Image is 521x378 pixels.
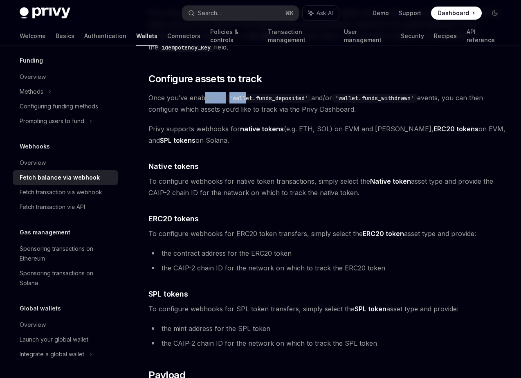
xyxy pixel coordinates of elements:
strong: ERC20 token [363,229,404,238]
button: Ask AI [303,6,339,20]
a: Transaction management [268,26,334,46]
h5: Funding [20,56,43,65]
code: 'wallet.funds_withdrawn' [332,94,417,103]
a: Welcome [20,26,46,46]
span: ERC20 tokens [148,213,199,224]
a: Configuring funding methods [13,99,118,114]
div: Sponsoring transactions on Ethereum [20,244,113,263]
a: Overview [13,155,118,170]
li: the mint address for the SPL token [148,323,506,334]
a: Sponsoring transactions on Ethereum [13,241,118,266]
span: Privy supports webhooks for (e.g. ETH, SOL) on EVM and [PERSON_NAME], on EVM, and on Solana. [148,123,506,146]
div: Prompting users to fund [20,116,84,126]
a: Sponsoring transactions on Solana [13,266,118,290]
div: Configuring funding methods [20,101,98,111]
h5: Global wallets [20,304,61,313]
a: Policies & controls [210,26,258,46]
a: Demo [373,9,389,17]
div: Fetch transaction via API [20,202,85,212]
strong: SPL tokens [160,136,195,144]
span: Dashboard [438,9,469,17]
strong: ERC20 tokens [433,125,478,133]
div: Launch your global wallet [20,335,88,344]
a: Overview [13,70,118,84]
strong: SPL token [355,305,386,313]
h5: Webhooks [20,142,50,151]
span: To configure webhooks for ERC20 token transfers, simply select the asset type and provide: [148,228,506,239]
a: Launch your global wallet [13,332,118,347]
span: ⌘ K [285,10,294,16]
div: Overview [20,320,46,330]
a: Recipes [434,26,457,46]
h5: Gas management [20,227,70,237]
div: Search... [198,8,221,18]
a: Authentication [84,26,126,46]
li: the CAIP-2 chain ID for the network on which to track the SPL token [148,337,506,349]
a: Fetch balance via webhook [13,170,118,185]
code: 'wallet.funds_deposited' [226,94,311,103]
span: SPL tokens [148,288,188,299]
div: Overview [20,72,46,82]
a: Connectors [167,26,200,46]
button: Search...⌘K [182,6,299,20]
span: To configure webhooks for SPL token transfers, simply select the asset type and provide: [148,303,506,315]
code: idempotency_key [158,43,214,52]
li: the CAIP-2 chain ID for the network on which to track the ERC20 token [148,262,506,274]
span: Once you’ve enabled the and/or events, you can then configure which assets you’d like to track vi... [148,92,506,115]
strong: native tokens [240,125,284,133]
a: Basics [56,26,74,46]
a: Fetch transaction via webhook [13,185,118,200]
a: Dashboard [431,7,482,20]
span: Native tokens [148,161,199,172]
a: Fetch transaction via API [13,200,118,214]
a: Support [399,9,421,17]
div: Integrate a global wallet [20,349,84,359]
a: Overview [13,317,118,332]
div: Fetch transaction via webhook [20,187,102,197]
span: Ask AI [317,9,333,17]
div: Methods [20,87,43,97]
strong: Native token [370,177,411,185]
span: Configure assets to track [148,72,262,85]
a: Wallets [136,26,157,46]
div: Fetch balance via webhook [20,173,100,182]
div: Overview [20,158,46,168]
li: the contract address for the ERC20 token [148,248,506,259]
img: dark logo [20,7,70,19]
a: Security [401,26,424,46]
button: Toggle dark mode [488,7,501,20]
a: User management [344,26,391,46]
div: Sponsoring transactions on Solana [20,268,113,288]
span: To configure webhooks for native token transactions, simply select the asset type and provide the... [148,175,506,198]
a: API reference [467,26,501,46]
